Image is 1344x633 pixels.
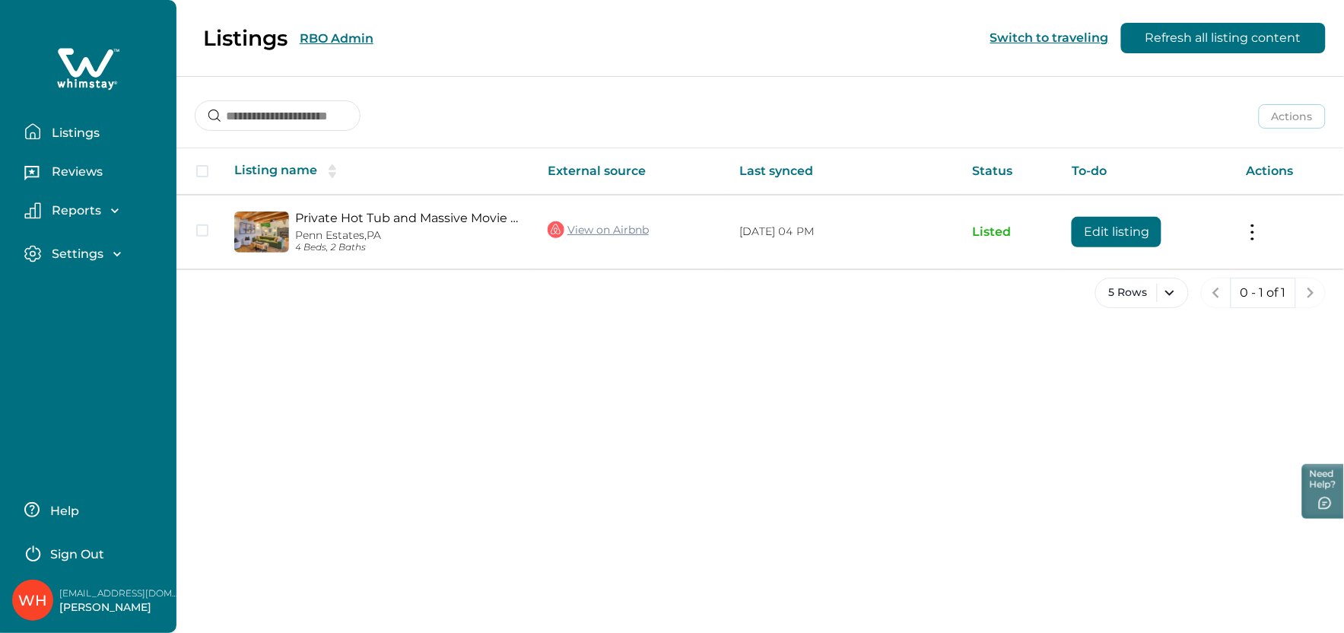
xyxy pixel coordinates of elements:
[47,247,103,262] p: Settings
[234,212,289,253] img: propertyImage_Private Hot Tub and Massive Movie Screen - Stunning Themed Oasis
[24,159,164,189] button: Reviews
[24,495,159,525] button: Help
[973,224,1047,240] p: Listed
[535,148,728,195] th: External source
[300,31,373,46] button: RBO Admin
[1259,104,1326,129] button: Actions
[548,220,649,240] a: View on Airbnb
[295,242,523,253] p: 4 Beds, 2 Baths
[203,25,288,51] p: Listings
[50,547,104,562] p: Sign Out
[1060,148,1234,195] th: To-do
[295,211,523,225] a: Private Hot Tub and Massive Movie Screen - Stunning Themed Oasis
[1072,217,1161,247] button: Edit listing
[222,148,535,195] th: Listing name
[728,148,961,195] th: Last synced
[59,586,181,601] p: [EMAIL_ADDRESS][DOMAIN_NAME]
[47,164,103,180] p: Reviews
[740,224,948,240] p: [DATE] 04 PM
[1234,148,1344,195] th: Actions
[18,582,47,619] div: Whimstay Host
[47,126,100,141] p: Listings
[961,148,1060,195] th: Status
[1231,278,1296,308] button: 0 - 1 of 1
[295,229,523,242] p: Penn Estates, PA
[990,30,1109,45] button: Switch to traveling
[1201,278,1231,308] button: previous page
[47,203,101,218] p: Reports
[1121,23,1326,53] button: Refresh all listing content
[24,202,164,219] button: Reports
[317,164,348,179] button: sorting
[24,537,159,568] button: Sign Out
[46,504,79,519] p: Help
[1295,278,1326,308] button: next page
[24,116,164,147] button: Listings
[1095,278,1189,308] button: 5 Rows
[24,245,164,262] button: Settings
[59,600,181,616] p: [PERSON_NAME]
[1241,285,1286,301] p: 0 - 1 of 1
